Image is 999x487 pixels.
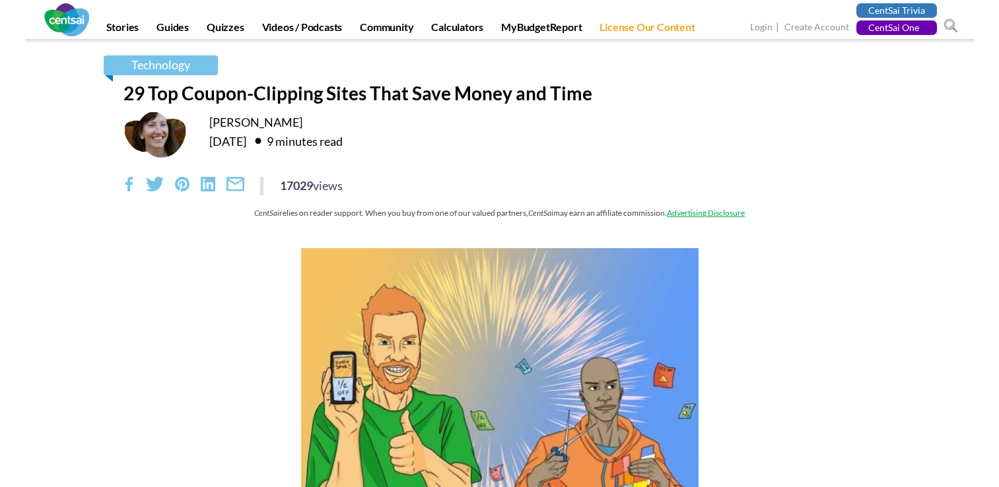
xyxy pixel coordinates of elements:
a: Quizzes [199,20,252,39]
a: CentSai One [856,20,937,35]
a: Create Account [784,21,849,35]
em: CentSai [528,208,553,218]
em: CentSai [254,208,279,218]
span: | [775,20,782,35]
time: [DATE] [209,134,246,148]
div: 17029 [280,177,343,194]
h1: 29 Top Coupon-Clipping Sites That Save Money and Time [123,82,876,104]
a: Videos / Podcasts [254,20,351,39]
a: CentSai Trivia [856,3,937,18]
a: Advertising Disclosure [667,208,745,218]
a: License Our Content [592,20,703,39]
div: relies on reader support. When you buy from one of our valued partners, may earn an affiliate com... [123,207,876,218]
a: Stories [98,20,147,39]
a: Guides [149,20,197,39]
a: [PERSON_NAME] [209,115,302,129]
a: Calculators [423,20,491,39]
a: MyBudgetReport [493,20,590,39]
a: Login [750,21,773,35]
div: 9 minutes read [248,130,343,151]
a: Technology [104,55,218,75]
span: views [313,178,343,193]
a: Community [352,20,421,39]
img: CentSai [44,3,89,36]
